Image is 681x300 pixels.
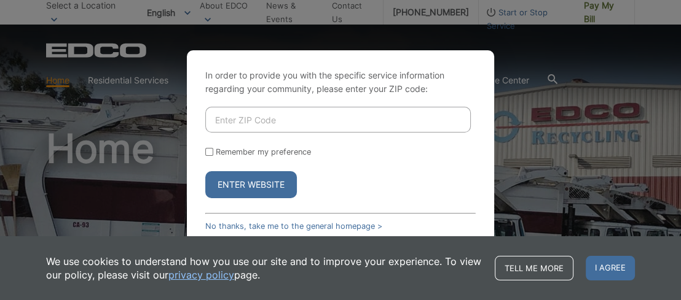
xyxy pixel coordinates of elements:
input: Enter ZIP Code [205,107,471,133]
button: Enter Website [205,171,297,198]
p: In order to provide you with the specific service information regarding your community, please en... [205,69,476,96]
a: Tell me more [495,256,573,280]
span: I agree [586,256,635,280]
label: Remember my preference [216,147,311,156]
a: No thanks, take me to the general homepage > [205,221,382,231]
p: We use cookies to understand how you use our site and to improve your experience. To view our pol... [46,255,482,282]
a: privacy policy [168,268,234,282]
